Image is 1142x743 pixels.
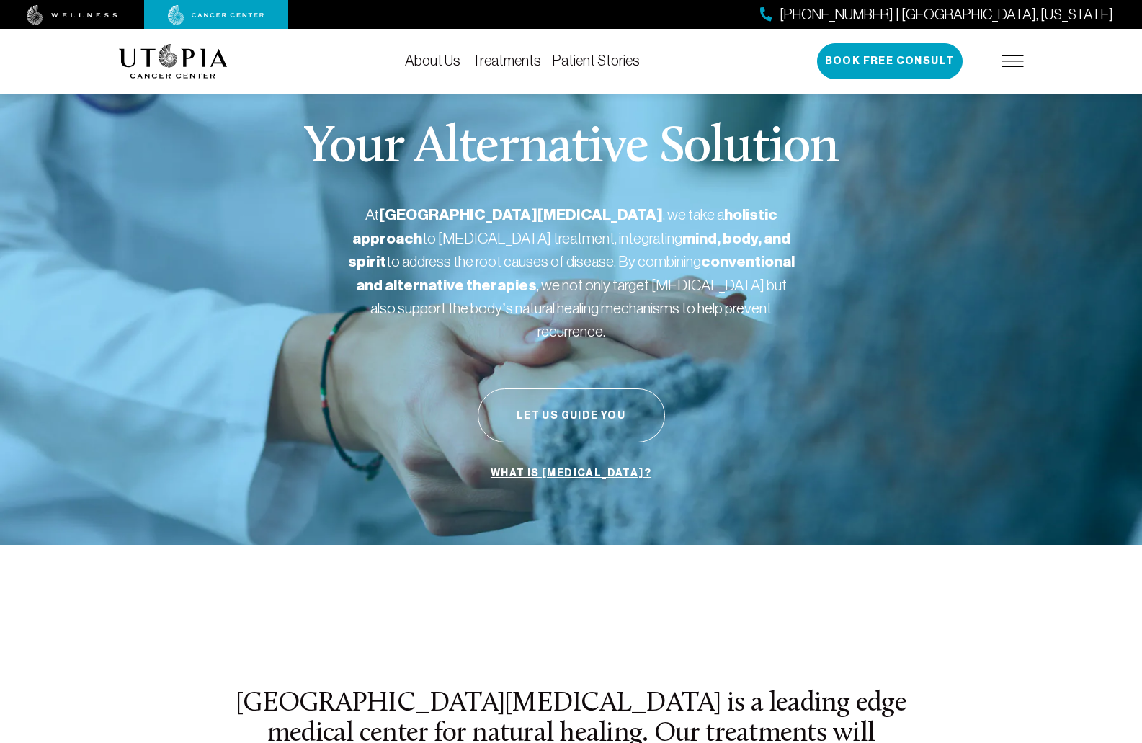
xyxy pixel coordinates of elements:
strong: holistic approach [352,205,777,248]
strong: [GEOGRAPHIC_DATA][MEDICAL_DATA] [379,205,663,224]
span: [PHONE_NUMBER] | [GEOGRAPHIC_DATA], [US_STATE] [780,4,1113,25]
img: wellness [27,5,117,25]
button: Book Free Consult [817,43,963,79]
img: logo [119,44,228,79]
p: At , we take a to [MEDICAL_DATA] treatment, integrating to address the root causes of disease. By... [348,203,795,342]
a: Treatments [472,53,541,68]
strong: conventional and alternative therapies [356,252,795,295]
a: [PHONE_NUMBER] | [GEOGRAPHIC_DATA], [US_STATE] [760,4,1113,25]
a: Patient Stories [553,53,640,68]
p: Your Alternative Solution [303,123,839,174]
a: About Us [405,53,460,68]
a: What is [MEDICAL_DATA]? [487,460,655,487]
button: Let Us Guide You [478,388,665,442]
img: cancer center [168,5,264,25]
img: icon-hamburger [1002,55,1024,67]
